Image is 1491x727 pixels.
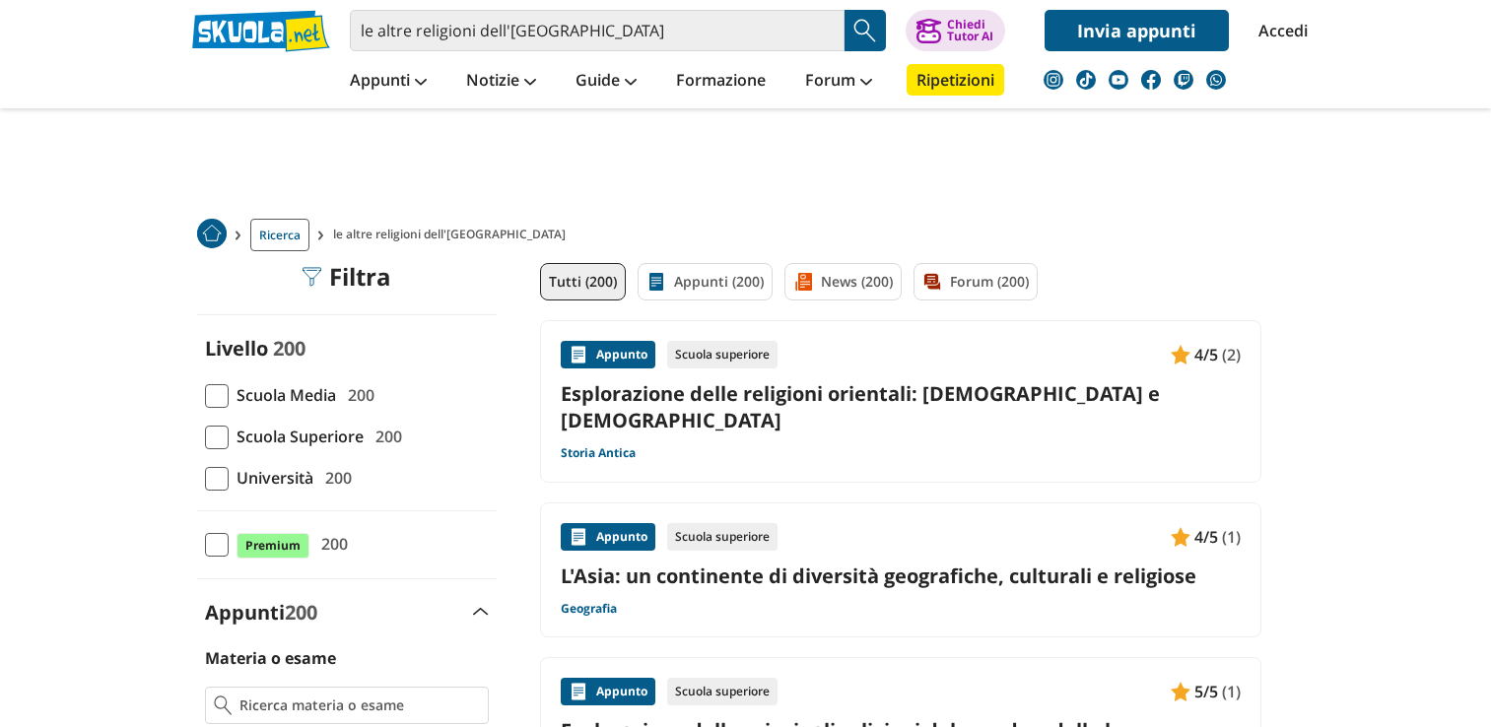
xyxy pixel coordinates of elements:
[302,263,391,291] div: Filtra
[239,695,479,715] input: Ricerca materia o esame
[214,695,233,715] img: Ricerca materia o esame
[461,64,541,99] a: Notizie
[569,345,588,364] img: Appunti contenuto
[350,10,845,51] input: Cerca appunti, riassunti o versioni
[850,16,880,45] img: Cerca appunti, riassunti o versioni
[1171,345,1190,364] img: Appunti contenuto
[922,272,942,292] img: Forum filtro contenuto
[800,64,877,99] a: Forum
[229,382,336,408] span: Scuola Media
[1141,70,1161,90] img: facebook
[205,647,336,669] label: Materia o esame
[1222,679,1241,704] span: (1)
[1171,527,1190,547] img: Appunti contenuto
[250,219,309,251] a: Ricerca
[561,562,1241,589] a: L'Asia: un continente di diversità geografiche, culturali e religiose
[1076,70,1096,90] img: tiktok
[345,64,432,99] a: Appunti
[333,219,574,251] span: le altre religioni dell'[GEOGRAPHIC_DATA]
[1194,524,1218,550] span: 4/5
[667,341,778,368] div: Scuola superiore
[561,380,1241,433] a: Esplorazione delle religioni orientali: [DEMOGRAPHIC_DATA] e [DEMOGRAPHIC_DATA]
[571,64,642,99] a: Guide
[237,533,309,559] span: Premium
[285,599,317,626] span: 200
[569,682,588,701] img: Appunti contenuto
[784,263,902,300] a: News (200)
[561,523,655,551] div: Appunto
[845,10,886,51] button: Search Button
[197,219,227,248] img: Home
[667,678,778,705] div: Scuola superiore
[1044,70,1063,90] img: instagram
[317,465,352,491] span: 200
[793,272,813,292] img: News filtro contenuto
[561,445,636,461] a: Storia Antica
[340,382,374,408] span: 200
[1171,682,1190,701] img: Appunti contenuto
[205,335,268,362] label: Livello
[540,263,626,300] a: Tutti (200)
[1194,679,1218,704] span: 5/5
[229,424,364,449] span: Scuola Superiore
[638,263,773,300] a: Appunti (200)
[561,341,655,368] div: Appunto
[569,527,588,547] img: Appunti contenuto
[473,608,489,616] img: Apri e chiudi sezione
[561,601,617,617] a: Geografia
[205,599,317,626] label: Appunti
[313,531,348,557] span: 200
[273,335,305,362] span: 200
[947,19,993,42] div: Chiedi Tutor AI
[368,424,402,449] span: 200
[1222,524,1241,550] span: (1)
[1222,342,1241,367] span: (2)
[646,272,666,292] img: Appunti filtro contenuto
[1045,10,1229,51] a: Invia appunti
[302,267,321,287] img: Filtra filtri mobile
[1258,10,1300,51] a: Accedi
[1174,70,1193,90] img: twitch
[906,10,1005,51] button: ChiediTutor AI
[671,64,771,99] a: Formazione
[229,465,313,491] span: Università
[907,64,1004,96] a: Ripetizioni
[561,678,655,705] div: Appunto
[914,263,1038,300] a: Forum (200)
[1109,70,1128,90] img: youtube
[197,219,227,251] a: Home
[1206,70,1226,90] img: WhatsApp
[1194,342,1218,367] span: 4/5
[667,523,778,551] div: Scuola superiore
